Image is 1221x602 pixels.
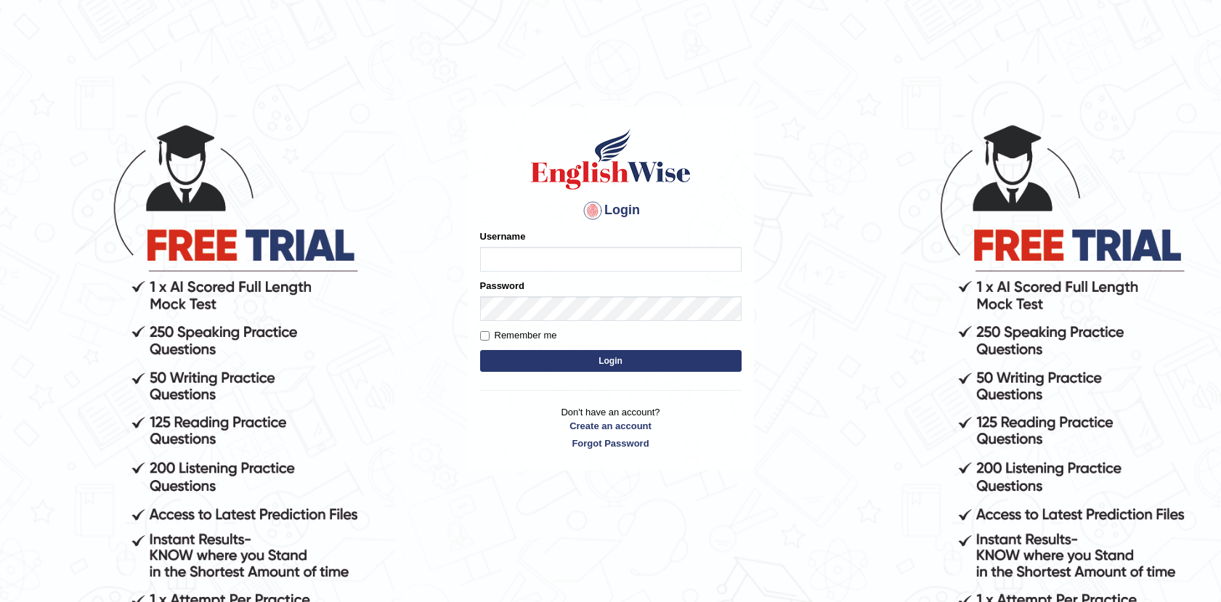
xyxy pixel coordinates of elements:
[480,279,524,293] label: Password
[480,331,490,341] input: Remember me
[480,328,557,343] label: Remember me
[480,350,742,372] button: Login
[480,199,742,222] h4: Login
[528,126,694,192] img: Logo of English Wise sign in for intelligent practice with AI
[480,436,742,450] a: Forgot Password
[480,405,742,450] p: Don't have an account?
[480,419,742,433] a: Create an account
[480,229,526,243] label: Username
